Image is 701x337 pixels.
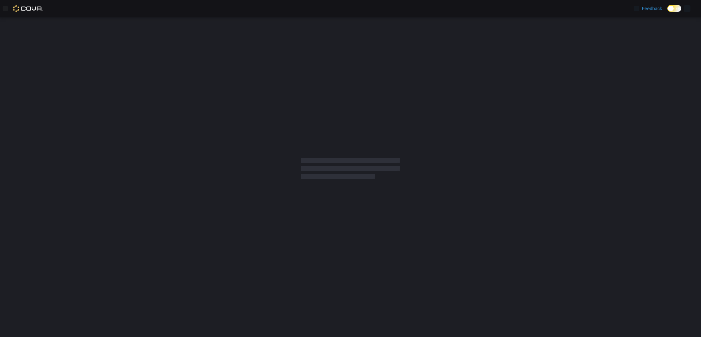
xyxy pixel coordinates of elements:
a: Feedback [631,2,665,15]
input: Dark Mode [667,5,681,12]
span: Loading [301,159,400,180]
img: Cova [13,5,43,12]
span: Feedback [642,5,662,12]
